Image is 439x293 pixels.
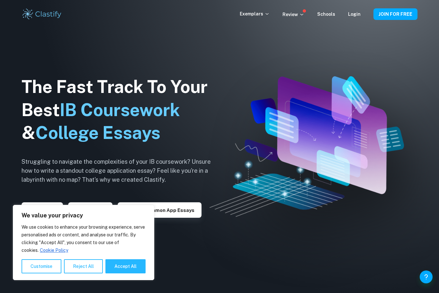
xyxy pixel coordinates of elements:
[420,270,433,283] button: Help and Feedback
[22,259,61,273] button: Customise
[210,76,404,217] img: Clastify hero
[13,205,154,280] div: We value your privacy
[22,157,221,184] h6: Struggling to navigate the complexities of your IB coursework? Unsure how to write a standout col...
[317,12,335,17] a: Schools
[22,75,221,145] h1: The Fast Track To Your Best &
[282,11,304,18] p: Review
[22,202,63,218] button: Explore IAs
[118,207,202,213] a: Explore Common App essays
[22,8,62,21] img: Clastify logo
[35,123,160,143] span: College Essays
[22,223,146,254] p: We use cookies to enhance your browsing experience, serve personalised ads or content, and analys...
[60,100,180,120] span: IB Coursework
[348,12,361,17] a: Login
[105,259,146,273] button: Accept All
[373,8,417,20] button: JOIN FOR FREE
[40,247,68,253] a: Cookie Policy
[118,202,202,218] button: Explore Common App essays
[240,10,270,17] p: Exemplars
[22,212,146,219] p: We value your privacy
[68,202,112,218] button: Explore TOK
[64,259,103,273] button: Reject All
